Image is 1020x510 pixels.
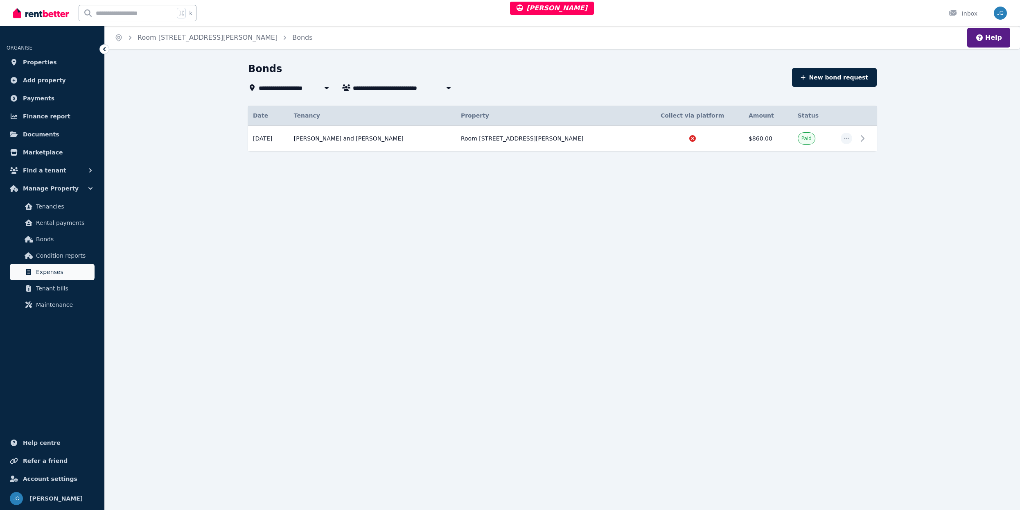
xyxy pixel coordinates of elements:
[23,57,57,67] span: Properties
[23,438,61,448] span: Help centre
[138,34,278,41] a: Room [STREET_ADDRESS][PERSON_NAME]
[23,129,59,139] span: Documents
[23,165,66,175] span: Find a tenant
[456,106,641,126] th: Property
[23,456,68,466] span: Refer a friend
[13,7,69,19] img: RentBetter
[10,198,95,215] a: Tenancies
[10,264,95,280] a: Expenses
[292,33,312,43] span: Bonds
[36,300,91,310] span: Maintenance
[7,435,98,451] a: Help centre
[36,218,91,228] span: Rental payments
[7,45,32,51] span: ORGANISE
[7,54,98,70] a: Properties
[7,453,98,469] a: Refer a friend
[36,267,91,277] span: Expenses
[253,111,268,120] span: Date
[23,93,54,103] span: Payments
[36,234,91,244] span: Bonds
[949,9,977,18] div: Inbox
[641,106,744,126] th: Collect via platform
[36,251,91,261] span: Condition reports
[975,33,1002,43] button: Help
[10,492,23,505] img: Jing Qian
[289,106,456,126] th: Tenancy
[23,75,66,85] span: Add property
[10,247,95,264] a: Condition reports
[23,111,70,121] span: Finance report
[517,4,587,12] span: [PERSON_NAME]
[7,90,98,107] a: Payments
[7,471,98,487] a: Account settings
[7,180,98,197] button: Manage Property
[456,126,641,152] td: Room [STREET_ADDRESS][PERSON_NAME]
[289,126,456,152] td: [PERSON_NAME] and [PERSON_NAME]
[36,202,91,211] span: Tenancies
[189,10,192,16] span: k
[744,106,793,126] th: Amount
[744,126,793,152] td: $860.00
[10,280,95,297] a: Tenant bills
[7,126,98,143] a: Documents
[23,147,63,157] span: Marketplace
[994,7,1007,20] img: Jing Qian
[36,283,91,293] span: Tenant bills
[248,62,282,75] h1: Bonds
[7,162,98,179] button: Find a tenant
[7,144,98,161] a: Marketplace
[10,215,95,231] a: Rental payments
[10,231,95,247] a: Bonds
[7,108,98,125] a: Finance report
[23,474,77,484] span: Account settings
[7,72,98,88] a: Add property
[792,68,877,87] button: New bond request
[29,494,83,503] span: [PERSON_NAME]
[105,26,323,49] nav: Breadcrumb
[10,297,95,313] a: Maintenance
[253,134,272,143] span: [DATE]
[801,135,812,142] span: Paid
[793,106,836,126] th: Status
[23,184,79,193] span: Manage Property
